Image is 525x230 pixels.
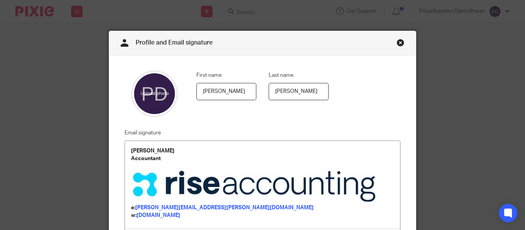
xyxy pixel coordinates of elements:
label: Email signature [125,129,161,137]
label: First name [196,71,222,79]
a: [PERSON_NAME][EMAIL_ADDRESS][PERSON_NAME][DOMAIN_NAME] [135,205,314,210]
strong: [PERSON_NAME] [131,148,174,154]
strong: w: [131,213,136,218]
strong: e: [131,205,135,210]
strong: Accountant [131,156,161,161]
a: [DOMAIN_NAME] [136,213,180,218]
img: Image [131,170,381,202]
span: Profile and Email signature [136,40,213,46]
a: Close this dialog window [397,39,404,49]
label: Last name [269,71,294,79]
